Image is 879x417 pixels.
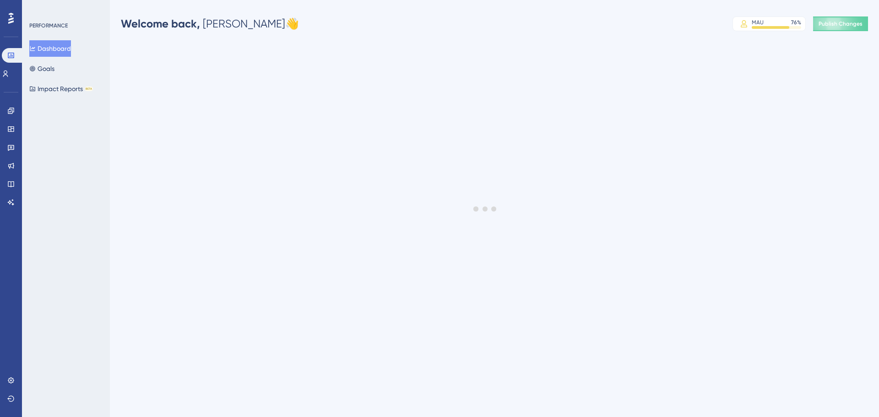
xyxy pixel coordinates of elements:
[791,19,801,26] div: 76 %
[29,81,93,97] button: Impact ReportsBETA
[819,20,863,27] span: Publish Changes
[752,19,764,26] div: MAU
[813,16,868,31] button: Publish Changes
[121,17,200,30] span: Welcome back,
[85,87,93,91] div: BETA
[29,22,68,29] div: PERFORMANCE
[29,60,54,77] button: Goals
[121,16,299,31] div: [PERSON_NAME] 👋
[29,40,71,57] button: Dashboard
